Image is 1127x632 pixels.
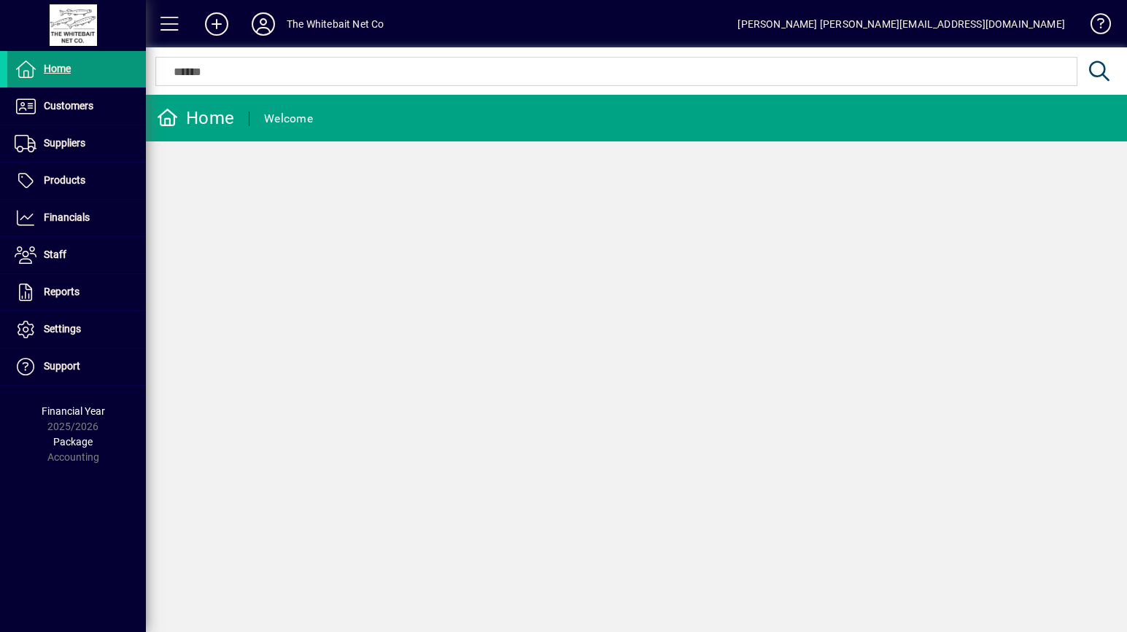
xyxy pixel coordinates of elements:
a: Customers [7,88,146,125]
span: Suppliers [44,137,85,149]
span: Support [44,360,80,372]
a: Products [7,163,146,199]
a: Staff [7,237,146,273]
a: Knowledge Base [1080,3,1109,50]
span: Home [44,63,71,74]
a: Suppliers [7,125,146,162]
span: Products [44,174,85,186]
button: Profile [240,11,287,37]
a: Reports [7,274,146,311]
span: Staff [44,249,66,260]
a: Settings [7,311,146,348]
span: Financial Year [42,405,105,417]
span: Settings [44,323,81,335]
div: Welcome [264,107,313,130]
div: [PERSON_NAME] [PERSON_NAME][EMAIL_ADDRESS][DOMAIN_NAME] [737,12,1065,36]
span: Package [53,436,93,448]
span: Reports [44,286,80,297]
a: Support [7,348,146,385]
span: Customers [44,100,93,112]
span: Financials [44,211,90,223]
button: Add [193,11,240,37]
a: Financials [7,200,146,236]
div: The Whitebait Net Co [287,12,384,36]
div: Home [157,106,234,130]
